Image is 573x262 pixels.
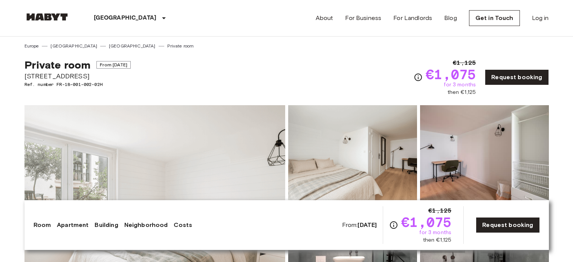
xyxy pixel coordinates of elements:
[345,14,381,23] a: For Business
[24,71,131,81] span: [STREET_ADDRESS]
[423,236,452,244] span: then €1,125
[94,14,157,23] p: [GEOGRAPHIC_DATA]
[476,217,539,233] a: Request booking
[426,67,476,81] span: €1,075
[444,14,457,23] a: Blog
[469,10,520,26] a: Get in Touch
[288,105,417,204] img: Picture of unit FR-18-001-002-02H
[532,14,549,23] a: Log in
[124,221,168,230] a: Neighborhood
[57,221,89,230] a: Apartment
[316,14,333,23] a: About
[34,221,51,230] a: Room
[95,221,118,230] a: Building
[358,221,377,228] b: [DATE]
[24,43,39,49] a: Europe
[448,89,476,96] span: then €1,125
[96,61,131,69] span: From [DATE]
[50,43,97,49] a: [GEOGRAPHIC_DATA]
[401,215,451,229] span: €1,075
[420,105,549,204] img: Picture of unit FR-18-001-002-02H
[174,221,192,230] a: Costs
[444,81,476,89] span: for 3 months
[393,14,432,23] a: For Landlords
[167,43,194,49] a: Private room
[453,58,476,67] span: €1,125
[109,43,156,49] a: [GEOGRAPHIC_DATA]
[24,58,91,71] span: Private room
[414,73,423,82] svg: Check cost overview for full price breakdown. Please note that discounts apply to new joiners onl...
[419,229,451,236] span: for 3 months
[485,69,549,85] a: Request booking
[389,221,398,230] svg: Check cost overview for full price breakdown. Please note that discounts apply to new joiners onl...
[24,13,70,21] img: Habyt
[342,221,377,229] span: From:
[24,81,131,88] span: Ref. number FR-18-001-002-02H
[428,206,451,215] span: €1,125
